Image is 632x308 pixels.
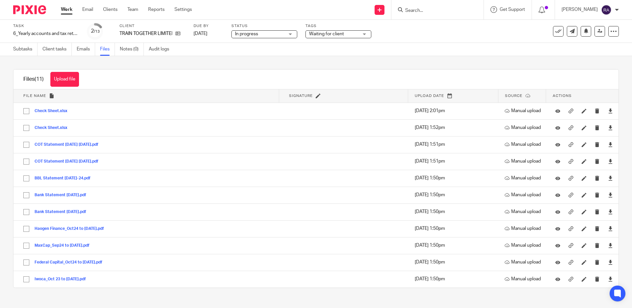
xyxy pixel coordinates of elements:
[20,172,33,185] input: Select
[309,32,344,36] span: Waiting for client
[91,27,100,35] div: 2
[505,242,543,249] p: Manual upload
[608,208,613,215] a: Download
[77,43,95,56] a: Emails
[103,6,118,13] a: Clients
[505,208,543,215] p: Manual upload
[23,94,46,98] span: File name
[35,176,95,181] button: BBL Statement [DATE]-24.pdf
[100,43,115,56] a: Files
[119,30,172,37] p: TRAIN TOGETHER LIMITED
[20,189,33,201] input: Select
[415,175,495,181] p: [DATE] 1:50pm
[608,108,613,114] a: Download
[194,31,207,36] span: [DATE]
[20,256,33,269] input: Select
[148,6,165,13] a: Reports
[50,72,79,87] button: Upload file
[20,239,33,252] input: Select
[608,192,613,198] a: Download
[608,124,613,131] a: Download
[505,259,543,265] p: Manual upload
[415,208,495,215] p: [DATE] 1:50pm
[35,193,91,198] button: Bank Statement [DATE].pdf
[149,43,174,56] a: Audit logs
[305,23,371,29] label: Tags
[505,94,522,98] span: Source
[415,259,495,265] p: [DATE] 1:50pm
[608,158,613,165] a: Download
[127,6,138,13] a: Team
[553,94,572,98] span: Actions
[35,77,44,82] span: (11)
[35,159,103,164] button: COT Statement [DATE] [DATE].pdf
[289,94,313,98] span: Signature
[35,227,109,231] button: Haogen Finance_Oct24 to [DATE].pdf
[505,158,543,165] p: Manual upload
[20,206,33,218] input: Select
[94,30,100,33] small: /13
[415,225,495,232] p: [DATE] 1:50pm
[415,94,444,98] span: Upload date
[13,5,46,14] img: Pixie
[20,223,33,235] input: Select
[415,192,495,198] p: [DATE] 1:50pm
[505,276,543,282] p: Manual upload
[119,23,185,29] label: Client
[608,259,613,265] a: Download
[601,5,612,15] img: svg%3E
[20,273,33,286] input: Select
[505,175,543,181] p: Manual upload
[505,124,543,131] p: Manual upload
[35,277,91,282] button: Iwoca_Oct 23 to [DATE].pdf
[13,30,79,37] div: 6_Yearly accounts and tax return
[35,210,91,214] button: Bank Statement [DATE].pdf
[20,122,33,134] input: Select
[13,23,79,29] label: Task
[35,142,103,147] button: COT Statement [DATE] [DATE].pdf
[235,32,258,36] span: In progress
[415,141,495,148] p: [DATE] 1:51pm
[608,175,613,181] a: Download
[194,23,223,29] label: Due by
[35,243,94,248] button: MaxCap_Sep24 to [DATE].pdf
[505,141,543,148] p: Manual upload
[405,8,464,14] input: Search
[120,43,144,56] a: Notes (0)
[42,43,72,56] a: Client tasks
[415,276,495,282] p: [DATE] 1:50pm
[608,225,613,232] a: Download
[608,242,613,249] a: Download
[505,108,543,114] p: Manual upload
[231,23,297,29] label: Status
[562,6,598,13] p: [PERSON_NAME]
[23,76,44,83] h1: Files
[13,43,38,56] a: Subtasks
[20,105,33,117] input: Select
[174,6,192,13] a: Settings
[20,155,33,168] input: Select
[415,108,495,114] p: [DATE] 2:01pm
[608,141,613,148] a: Download
[500,7,525,12] span: Get Support
[415,124,495,131] p: [DATE] 1:52pm
[415,242,495,249] p: [DATE] 1:50pm
[35,109,72,113] button: Check Sheet.xlsx
[20,139,33,151] input: Select
[35,126,72,130] button: Check Sheet.xlsx
[505,192,543,198] p: Manual upload
[35,260,107,265] button: Federal Capital_Oct24 to [DATE].pdf
[82,6,93,13] a: Email
[608,276,613,282] a: Download
[61,6,72,13] a: Work
[505,225,543,232] p: Manual upload
[415,158,495,165] p: [DATE] 1:51pm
